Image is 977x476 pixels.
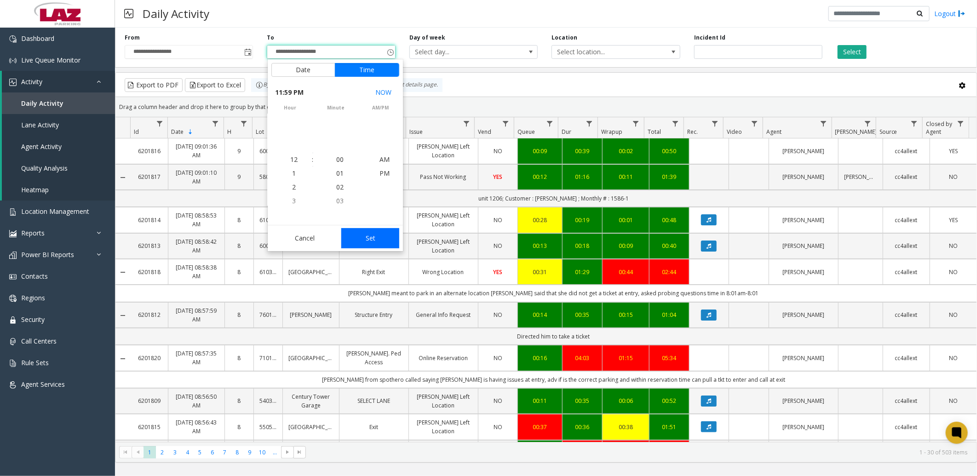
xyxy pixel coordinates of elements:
[568,216,597,224] a: 00:19
[174,168,218,186] a: [DATE] 09:01:10 AM
[230,172,248,181] a: 9
[251,78,443,92] div: By clicking Incident row you will be taken to the incident details page.
[174,418,218,436] a: [DATE] 08:56:43 AM
[125,78,183,92] button: Export to PDF
[2,92,115,114] a: Daily Activity
[608,268,644,276] a: 00:44
[523,216,557,224] a: 00:28
[243,446,256,459] span: Page 9
[655,310,684,319] a: 01:04
[936,147,971,155] a: YES
[259,354,277,362] a: 710163
[187,128,194,136] span: Sortable
[21,380,65,389] span: Agent Services
[9,316,17,324] img: 'icon'
[523,241,557,250] div: 00:13
[335,63,399,77] button: Time tab
[889,216,924,224] a: cc4allext
[174,263,218,281] a: [DATE] 08:58:38 AM
[288,423,333,431] a: [GEOGRAPHIC_DATA]
[345,349,403,367] a: [PERSON_NAME]. Ped Access
[889,172,924,181] a: cc4allext
[230,241,248,250] a: 8
[655,241,684,250] div: 00:40
[568,172,597,181] div: 01:16
[494,397,502,405] span: NO
[271,228,339,248] button: Cancel
[889,354,924,362] a: cc4allext
[345,268,403,276] a: Right Exit
[169,446,181,459] span: Page 3
[153,117,166,130] a: Id Filter Menu
[608,396,644,405] a: 00:06
[568,423,597,431] a: 00:36
[775,172,833,181] a: [PERSON_NAME]
[21,56,80,64] span: Live Queue Monitor
[275,86,304,99] span: 11:59 PM
[385,46,395,58] span: Toggle popup
[583,117,596,130] a: Dur Filter Menu
[230,354,248,362] a: 8
[2,179,115,201] a: Heatmap
[936,423,971,431] a: YES
[562,128,572,136] span: Dur
[259,216,277,224] a: 610316
[209,117,221,130] a: Date Filter Menu
[608,172,644,181] a: 00:11
[838,45,867,59] button: Select
[2,136,115,157] a: Agent Activity
[934,9,966,18] a: Logout
[484,241,512,250] a: NO
[181,446,194,459] span: Page 4
[494,147,502,155] span: NO
[414,418,472,436] a: [PERSON_NAME] Left Location
[484,147,512,155] a: NO
[288,310,333,319] a: [PERSON_NAME]
[687,128,698,136] span: Rec.
[655,268,684,276] div: 02:44
[544,117,556,130] a: Queue Filter Menu
[271,63,335,77] button: Date tab
[608,354,644,362] a: 01:15
[345,423,403,431] a: Exit
[115,117,977,442] div: Data table
[414,268,472,276] a: Wrong Location
[655,423,684,431] div: 01:51
[936,216,971,224] a: YES
[293,446,306,459] span: Go to the last page
[314,104,358,111] span: minute
[949,268,958,276] span: NO
[655,396,684,405] a: 00:52
[484,354,512,362] a: NO
[523,423,557,431] a: 00:37
[835,128,877,136] span: [PERSON_NAME]
[414,211,472,229] a: [PERSON_NAME] Left Location
[484,310,512,319] a: NO
[288,354,333,362] a: [GEOGRAPHIC_DATA]
[125,34,140,42] label: From
[523,354,557,362] a: 00:16
[889,310,924,319] a: cc4allext
[230,423,248,431] a: 8
[131,190,977,207] td: unit 1206; Customer : [PERSON_NAME] ; Monthly # : 1586-1
[372,84,396,101] button: Select now
[568,354,597,362] div: 04:03
[171,128,184,136] span: Date
[958,9,966,18] img: logout
[568,241,597,250] div: 00:18
[568,396,597,405] div: 00:35
[648,128,661,136] span: Total
[655,147,684,155] a: 00:50
[655,172,684,181] a: 01:39
[494,354,502,362] span: NO
[568,310,597,319] div: 00:35
[259,423,277,431] a: 550569
[766,128,782,136] span: Agent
